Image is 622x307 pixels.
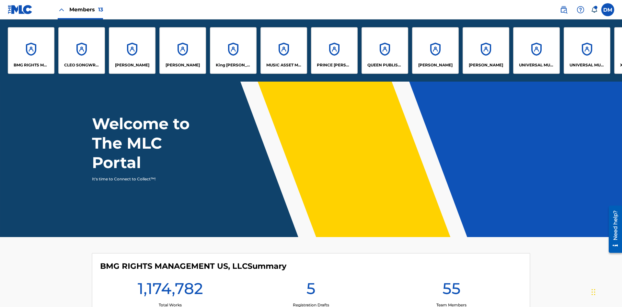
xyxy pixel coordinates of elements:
a: AccountsUNIVERSAL MUSIC PUB GROUP [564,27,610,74]
p: RONALD MCTESTERSON [418,62,453,68]
a: Accounts[PERSON_NAME] [109,27,155,74]
p: CLEO SONGWRITER [64,62,99,68]
a: AccountsQUEEN PUBLISHA [362,27,408,74]
a: AccountsPRINCE [PERSON_NAME] [311,27,358,74]
h1: 5 [306,279,316,302]
iframe: Chat Widget [590,276,622,307]
iframe: Resource Center [604,203,622,256]
div: User Menu [601,3,614,16]
p: King McTesterson [216,62,251,68]
h1: Welcome to The MLC Portal [92,114,213,172]
a: Accounts[PERSON_NAME] [159,27,206,74]
p: QUEEN PUBLISHA [367,62,403,68]
a: Public Search [557,3,570,16]
p: EYAMA MCSINGER [166,62,200,68]
p: ELVIS COSTELLO [115,62,149,68]
a: AccountsCLEO SONGWRITER [58,27,105,74]
span: Members [69,6,103,13]
p: MUSIC ASSET MANAGEMENT (MAM) [266,62,302,68]
a: AccountsKing [PERSON_NAME] [210,27,257,74]
a: Accounts[PERSON_NAME] [412,27,459,74]
a: AccountsUNIVERSAL MUSIC PUB GROUP [513,27,560,74]
a: AccountsBMG RIGHTS MANAGEMENT US, LLC [8,27,54,74]
p: PRINCE MCTESTERSON [317,62,352,68]
h1: 55 [443,279,461,302]
p: It's time to Connect to Collect™! [92,176,204,182]
h4: BMG RIGHTS MANAGEMENT US, LLC [100,261,286,271]
img: search [560,6,568,14]
img: MLC Logo [8,5,33,14]
h1: 1,174,782 [138,279,203,302]
a: AccountsMUSIC ASSET MANAGEMENT (MAM) [260,27,307,74]
p: UNIVERSAL MUSIC PUB GROUP [519,62,554,68]
img: Close [58,6,65,14]
p: RONALD MCTESTERSON [469,62,503,68]
span: 13 [98,6,103,13]
p: UNIVERSAL MUSIC PUB GROUP [570,62,605,68]
div: Help [574,3,587,16]
a: Accounts[PERSON_NAME] [463,27,509,74]
div: Drag [592,282,595,302]
div: Notifications [591,6,597,13]
p: BMG RIGHTS MANAGEMENT US, LLC [14,62,49,68]
img: help [577,6,584,14]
